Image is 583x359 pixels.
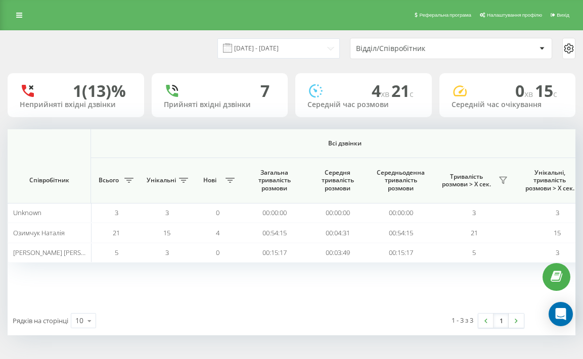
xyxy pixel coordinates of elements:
[381,88,391,99] span: хв
[197,176,222,184] span: Нові
[521,169,578,192] span: Унікальні, тривалість розмови > Х сек.
[243,243,306,263] td: 00:15:17
[306,203,369,223] td: 00:00:00
[306,243,369,263] td: 00:03:49
[250,169,298,192] span: Загальна тривалість розмови
[165,208,169,217] span: 3
[472,248,476,257] span: 5
[115,208,118,217] span: 3
[306,223,369,242] td: 00:04:31
[535,80,557,101] span: 15
[369,223,432,242] td: 00:54:15
[121,139,569,147] span: Всі дзвінки
[556,208,559,217] span: 3
[243,203,306,223] td: 00:00:00
[307,100,420,109] div: Середній час розмови
[391,80,414,101] span: 21
[313,169,362,192] span: Середня тривалість розмови
[13,316,68,325] span: Рядків на сторінці
[377,169,425,192] span: Середньоденна тривалість розмови
[369,243,432,263] td: 00:15:17
[13,208,41,217] span: Unknown
[16,176,82,184] span: Співробітник
[556,248,559,257] span: 3
[452,315,473,325] div: 1 - 3 з 3
[147,176,176,184] span: Унікальні
[524,88,535,99] span: хв
[216,208,219,217] span: 0
[557,12,569,18] span: Вихід
[515,80,535,101] span: 0
[164,100,276,109] div: Прийняті вхідні дзвінки
[165,248,169,257] span: 3
[73,81,126,100] div: 1 (13)%
[410,88,414,99] span: c
[243,223,306,242] td: 00:54:15
[553,88,557,99] span: c
[437,173,496,188] span: Тривалість розмови > Х сек.
[554,228,561,237] span: 15
[419,12,471,18] span: Реферальна програма
[471,228,478,237] span: 21
[356,44,477,53] div: Відділ/Співробітник
[13,248,113,257] span: [PERSON_NAME] [PERSON_NAME]
[216,228,219,237] span: 4
[549,302,573,326] div: Open Intercom Messenger
[96,176,121,184] span: Всього
[472,208,476,217] span: 3
[20,100,132,109] div: Неприйняті вхідні дзвінки
[260,81,270,100] div: 7
[113,228,120,237] span: 21
[163,228,170,237] span: 15
[452,100,564,109] div: Середній час очікування
[13,228,65,237] span: Озимчук Наталія
[75,316,83,326] div: 10
[369,203,432,223] td: 00:00:00
[372,80,391,101] span: 4
[115,248,118,257] span: 5
[494,314,509,328] a: 1
[216,248,219,257] span: 0
[487,12,542,18] span: Налаштування профілю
